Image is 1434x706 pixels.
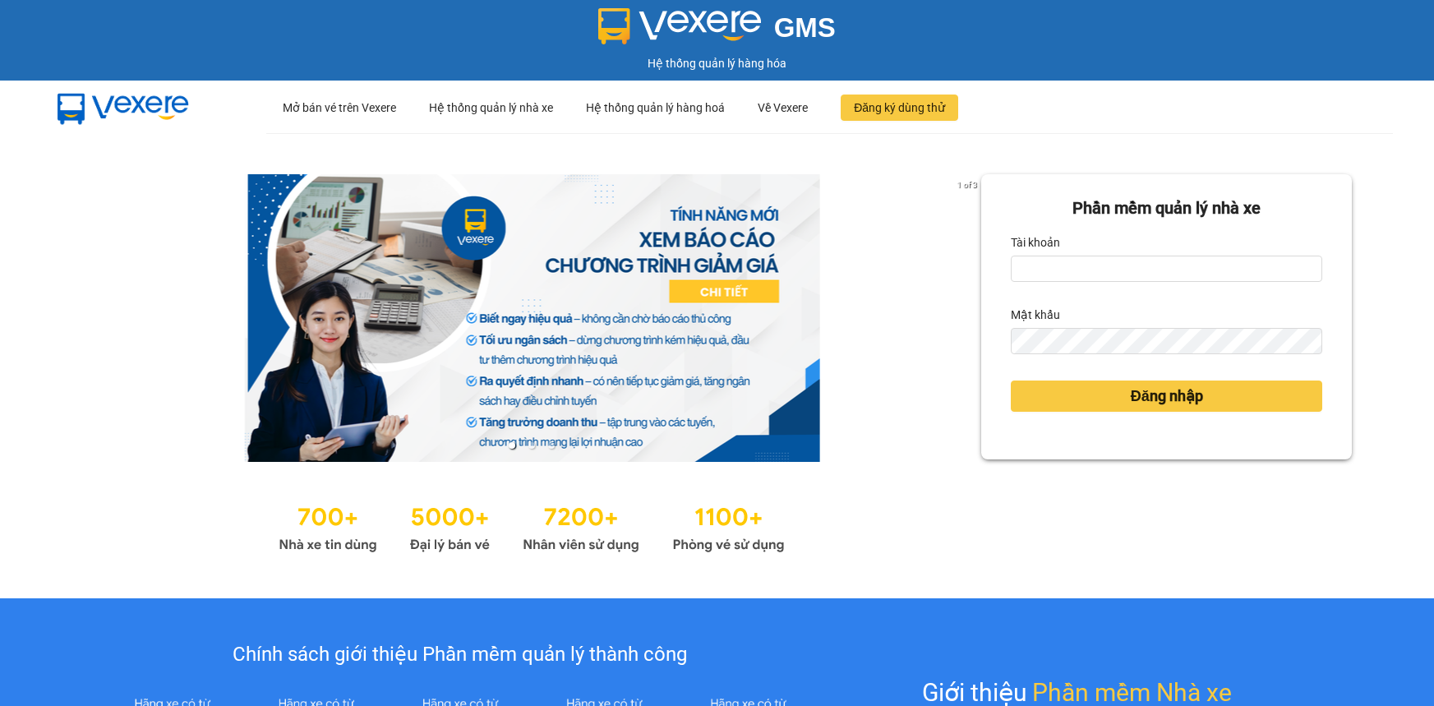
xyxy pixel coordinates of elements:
img: mbUUG5Q.png [41,81,205,135]
input: Mật khẩu [1011,328,1322,354]
div: Chính sách giới thiệu Phần mềm quản lý thành công [100,639,819,671]
li: slide item 1 [509,442,515,449]
p: 1 of 3 [952,174,981,196]
div: Về Vexere [758,81,808,134]
label: Mật khẩu [1011,302,1060,328]
button: previous slide / item [82,174,105,462]
img: logo 2 [598,8,761,44]
input: Tài khoản [1011,256,1322,282]
span: Đăng ký dùng thử [854,99,945,117]
button: Đăng ký dùng thử [841,95,958,121]
div: Mở bán vé trên Vexere [283,81,396,134]
button: next slide / item [958,174,981,462]
label: Tài khoản [1011,229,1060,256]
li: slide item 2 [528,442,535,449]
div: Hệ thống quản lý hàng hoá [586,81,725,134]
span: Đăng nhập [1131,385,1203,408]
div: Phần mềm quản lý nhà xe [1011,196,1322,221]
div: Hệ thống quản lý nhà xe [429,81,553,134]
img: Statistics.png [279,495,785,557]
a: GMS [598,25,836,38]
div: Hệ thống quản lý hàng hóa [4,54,1430,72]
li: slide item 3 [548,442,555,449]
span: GMS [774,12,836,43]
button: Đăng nhập [1011,381,1322,412]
